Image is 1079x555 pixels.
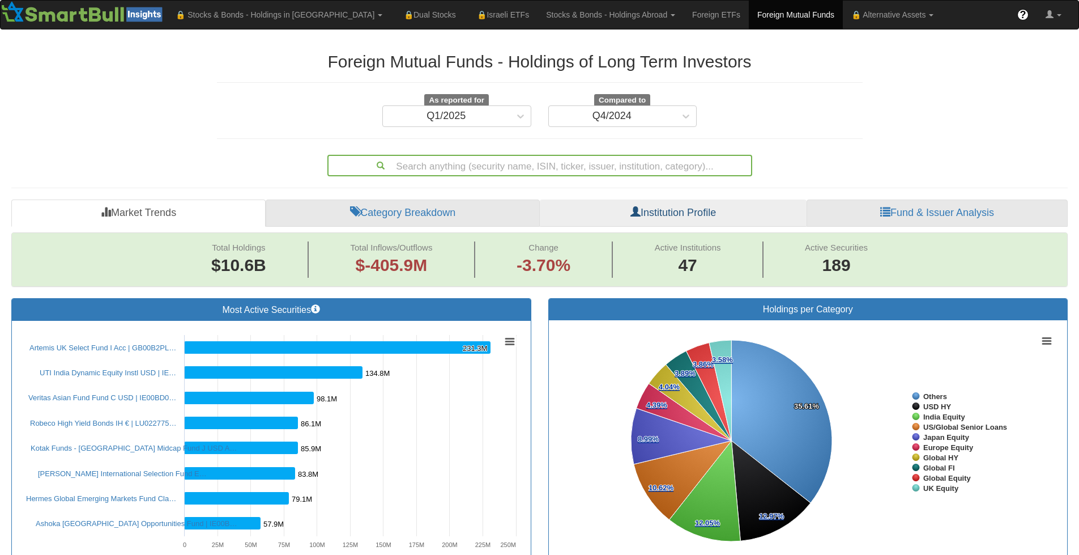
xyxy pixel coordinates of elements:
[427,111,466,122] div: Q1/2025
[317,395,337,403] tspan: 98.1M
[805,243,868,252] span: Active Securities
[30,419,176,427] a: Robeco High Yield Bonds IH € | LU022775…
[712,355,733,364] tspan: 3.58%
[211,256,266,274] span: $10.6B
[805,253,868,278] span: 189
[391,1,464,29] a: 🔒Dual Stocks
[464,1,538,29] a: 🔒Israeli ETFs
[36,519,237,528] a: Ashoka [GEOGRAPHIC_DATA] Opportunities Fund | IE00B…
[475,541,491,548] text: 225M
[540,200,807,227] a: Institution Profile
[649,484,674,492] tspan: 10.62%
[684,1,749,29] a: Foreign ETFs
[749,1,843,29] a: Foreign Mutual Funds
[675,369,696,378] tspan: 3.89%
[843,1,942,29] a: 🔒 Alternative Assets
[693,360,714,368] tspan: 3.86%
[301,420,321,428] tspan: 86.1M
[266,200,540,227] a: Category Breakdown
[298,470,318,478] tspan: 83.8M
[31,444,237,452] a: Kotak Funds - [GEOGRAPHIC_DATA] Midcap Fund J USD A…
[923,464,955,472] tspan: Global FI
[923,454,958,462] tspan: Global HY
[28,393,176,402] a: Veritas Asian Fund Fund C USD | IE00BD0…
[376,541,391,548] text: 150M
[343,541,359,548] text: 125M
[923,443,974,452] tspan: Europe Equity
[263,520,284,528] tspan: 57.9M
[1009,1,1037,29] a: ?
[759,512,784,520] tspan: 12.97%
[794,402,820,410] tspan: 35.61%
[923,433,970,442] tspan: Japan Equity
[301,444,321,453] tspan: 85.9M
[409,541,425,548] text: 175M
[592,111,632,122] div: Q4/2024
[309,541,325,548] text: 100M
[167,1,391,29] a: 🔒 Stocks & Bonds - Holdings in [GEOGRAPHIC_DATA]
[638,435,659,443] tspan: 8.99%
[655,243,721,252] span: Active Institutions
[923,403,951,411] tspan: USD HY
[517,253,570,278] span: -3.70%
[11,200,266,227] a: Market Trends
[923,413,965,421] tspan: India Equity
[923,392,947,401] tspan: Others
[365,369,390,378] tspan: 134.8M
[217,52,863,71] h2: Foreign Mutual Funds - Holdings of Long Term Investors
[646,401,667,409] tspan: 4.39%
[26,494,176,503] a: Hermes Global Emerging Markets Fund Cla…
[528,243,558,252] span: Change
[350,243,432,252] span: Total Inflows/Outflows
[557,304,1059,315] h3: Holdings per Category
[659,383,680,391] tspan: 4.04%
[463,344,487,353] tspan: 231.3M
[807,200,1068,227] a: Fund & Issuer Analysis
[20,304,522,315] h3: Most Active Securities
[1,1,167,23] img: Smartbull
[329,156,751,175] div: Search anything (security name, ISIN, ticker, issuer, institution, category)...
[29,344,176,352] a: Artemis UK Select Fund I Acc | GB00B2PL…
[245,541,257,548] text: 50M
[500,541,516,548] text: 250M
[695,519,720,527] tspan: 12.05%
[212,243,265,252] span: Total Holdings
[278,541,290,548] text: 75M
[923,423,1007,431] tspan: US/Global Senior Loans
[1020,9,1026,20] span: ?
[538,1,684,29] a: Stocks & Bonds - Holdings Abroad
[183,541,186,548] text: 0
[424,94,489,107] span: As reported for
[594,94,650,107] span: Compared to
[292,495,312,503] tspan: 79.1M
[442,541,458,548] text: 200M
[212,541,224,548] text: 25M
[655,253,721,278] span: 47
[38,469,207,478] a: [PERSON_NAME] International Selection Fund E…
[923,474,971,482] tspan: Global Equity
[40,368,176,377] a: UTI India Dynamic Equity Instl USD | IE…
[923,484,959,493] tspan: UK Equity
[356,256,428,274] span: $-405.9M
